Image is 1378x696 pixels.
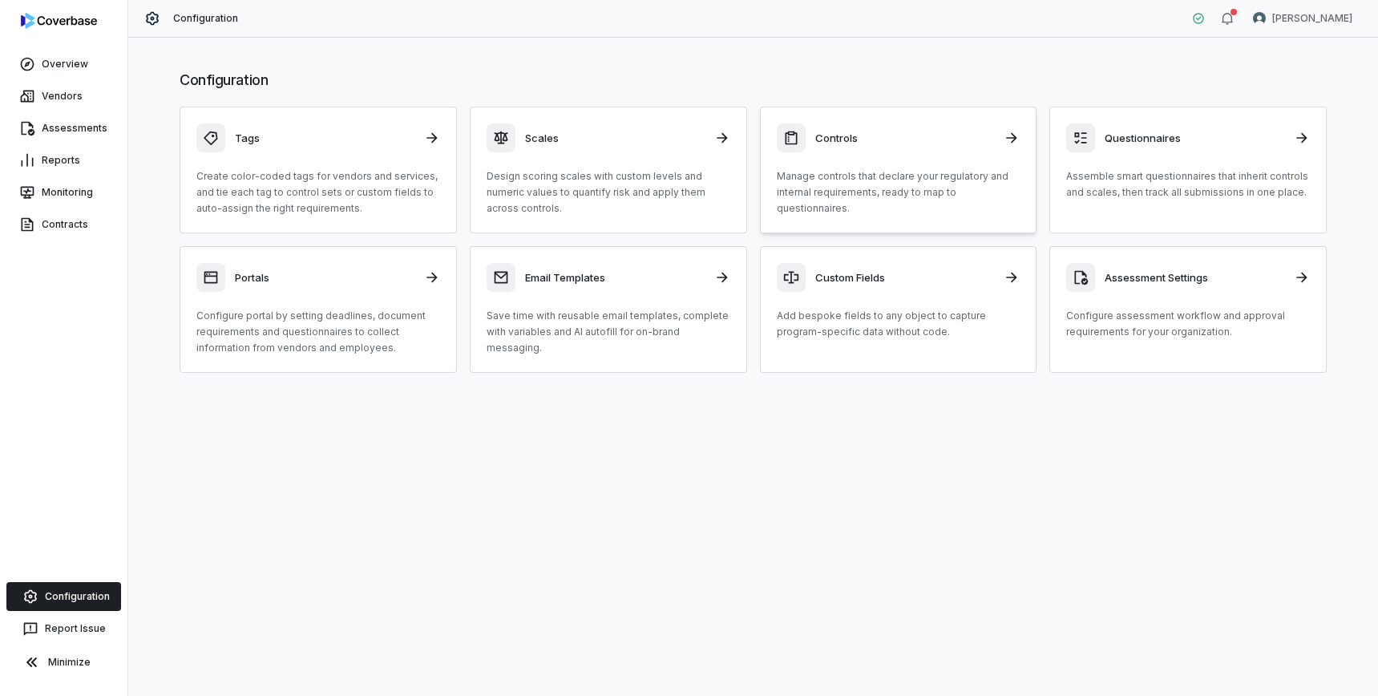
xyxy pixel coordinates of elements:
[815,270,995,285] h3: Custom Fields
[6,582,121,611] a: Configuration
[3,50,124,79] a: Overview
[6,646,121,678] button: Minimize
[1105,131,1284,145] h3: Questionnaires
[1105,270,1284,285] h3: Assessment Settings
[180,246,457,373] a: PortalsConfigure portal by setting deadlines, document requirements and questionnaires to collect...
[235,270,414,285] h3: Portals
[487,168,730,216] p: Design scoring scales with custom levels and numeric values to quantify risk and apply them acros...
[1243,6,1362,30] button: Zi Chong Kao avatar[PERSON_NAME]
[173,12,239,25] span: Configuration
[180,107,457,233] a: TagsCreate color-coded tags for vendors and services, and tie each tag to control sets or custom ...
[1272,12,1352,25] span: [PERSON_NAME]
[235,131,414,145] h3: Tags
[760,107,1037,233] a: ControlsManage controls that declare your regulatory and internal requirements, ready to map to q...
[777,168,1020,216] p: Manage controls that declare your regulatory and internal requirements, ready to map to questionn...
[3,82,124,111] a: Vendors
[1253,12,1266,25] img: Zi Chong Kao avatar
[777,308,1020,340] p: Add bespoke fields to any object to capture program-specific data without code.
[196,308,440,356] p: Configure portal by setting deadlines, document requirements and questionnaires to collect inform...
[21,13,97,29] img: logo-D7KZi-bG.svg
[3,114,124,143] a: Assessments
[1049,246,1327,373] a: Assessment SettingsConfigure assessment workflow and approval requirements for your organization.
[1049,107,1327,233] a: QuestionnairesAssemble smart questionnaires that inherit controls and scales, then track all subm...
[487,308,730,356] p: Save time with reusable email templates, complete with variables and AI autofill for on-brand mes...
[470,246,747,373] a: Email TemplatesSave time with reusable email templates, complete with variables and AI autofill f...
[760,246,1037,373] a: Custom FieldsAdd bespoke fields to any object to capture program-specific data without code.
[6,614,121,643] button: Report Issue
[196,168,440,216] p: Create color-coded tags for vendors and services, and tie each tag to control sets or custom fiel...
[815,131,995,145] h3: Controls
[470,107,747,233] a: ScalesDesign scoring scales with custom levels and numeric values to quantify risk and apply them...
[1066,168,1310,200] p: Assemble smart questionnaires that inherit controls and scales, then track all submissions in one...
[3,210,124,239] a: Contracts
[1066,308,1310,340] p: Configure assessment workflow and approval requirements for your organization.
[180,70,1327,91] h1: Configuration
[525,131,705,145] h3: Scales
[3,146,124,175] a: Reports
[3,178,124,207] a: Monitoring
[525,270,705,285] h3: Email Templates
